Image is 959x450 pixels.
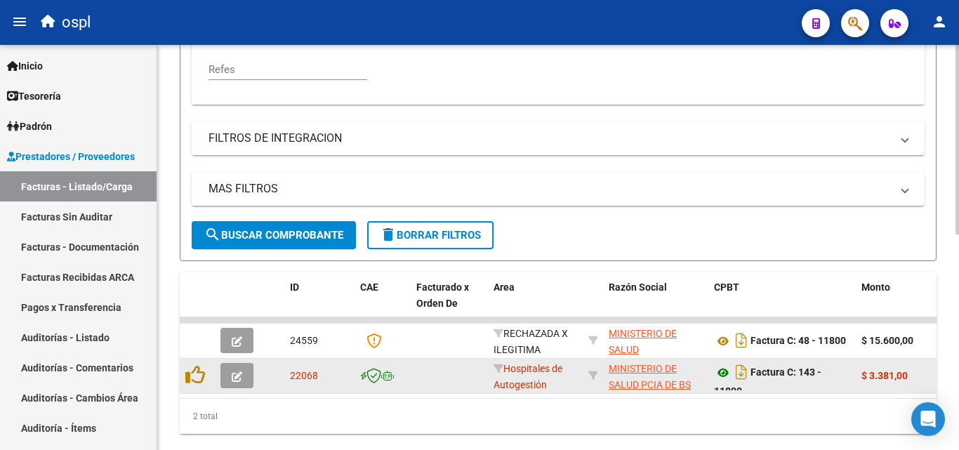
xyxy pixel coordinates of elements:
span: ospl [62,7,91,38]
mat-icon: person [931,13,948,30]
span: 24559 [290,335,318,346]
span: Tesorería [7,88,61,104]
strong: $ 15.600,00 [861,335,913,346]
strong: Factura C: 143 - 11800 [714,367,821,397]
span: 22068 [290,370,318,381]
i: Descargar documento [732,361,750,383]
span: Facturado x Orden De [416,282,469,309]
mat-panel-title: FILTROS DE INTEGRACION [209,131,891,146]
datatable-header-cell: CAE [355,272,411,334]
mat-expansion-panel-header: FILTROS DE INTEGRACION [192,121,925,155]
datatable-header-cell: CPBT [708,272,856,334]
mat-expansion-panel-header: MAS FILTROS [192,172,925,206]
span: ID [290,282,299,293]
mat-icon: menu [11,13,28,30]
strong: $ 3.381,00 [861,370,908,381]
span: Razón Social [609,282,667,293]
mat-panel-title: MAS FILTROS [209,181,891,197]
mat-icon: delete [380,226,397,243]
datatable-header-cell: ID [284,272,355,334]
span: Borrar Filtros [380,229,481,241]
mat-icon: search [204,226,221,243]
span: Area [494,282,515,293]
strong: Factura C: 48 - 11800 [750,336,846,347]
span: Inicio [7,58,43,74]
div: Open Intercom Messenger [911,402,945,436]
datatable-header-cell: Monto [856,272,940,334]
datatable-header-cell: Area [488,272,583,334]
span: Prestadores / Proveedores [7,149,135,164]
button: Borrar Filtros [367,221,494,249]
span: Buscar Comprobante [204,229,343,241]
span: RECHAZADA X ILEGITIMA [494,328,568,355]
div: 2 total [180,399,937,434]
span: Padrón [7,119,52,134]
div: 30626983398 [609,361,703,390]
span: CAE [360,282,378,293]
datatable-header-cell: Facturado x Orden De [411,272,488,334]
button: Buscar Comprobante [192,221,356,249]
span: CPBT [714,282,739,293]
span: Monto [861,282,890,293]
div: 30999257182 [609,326,703,355]
span: MINISTERIO DE SALUD [609,328,677,355]
datatable-header-cell: Razón Social [603,272,708,334]
span: Hospitales de Autogestión [494,363,562,390]
span: MINISTERIO DE SALUD PCIA DE BS AS O. P. [609,363,691,406]
i: Descargar documento [732,329,750,352]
